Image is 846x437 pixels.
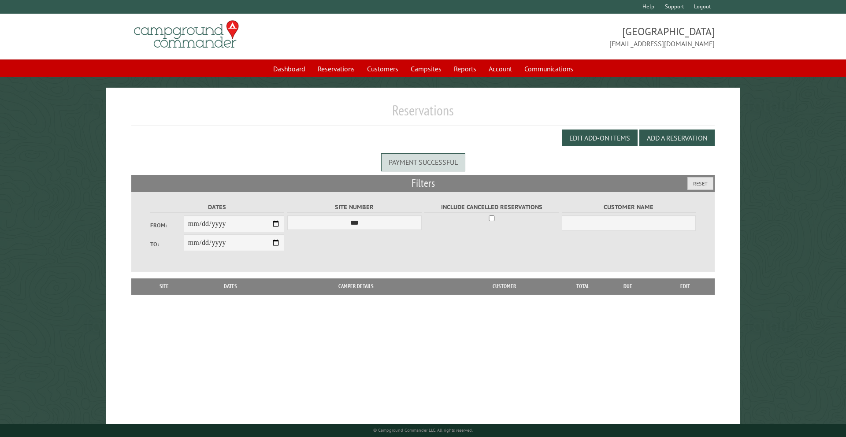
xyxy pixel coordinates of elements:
[312,60,360,77] a: Reservations
[444,278,565,294] th: Customer
[381,153,465,171] div: Payment successful
[424,202,559,212] label: Include Cancelled Reservations
[639,130,715,146] button: Add a Reservation
[150,202,285,212] label: Dates
[565,278,600,294] th: Total
[562,202,696,212] label: Customer Name
[519,60,579,77] a: Communications
[131,17,241,52] img: Campground Commander
[136,278,193,294] th: Site
[449,60,482,77] a: Reports
[150,221,184,230] label: From:
[131,102,715,126] h1: Reservations
[405,60,447,77] a: Campsites
[600,278,656,294] th: Due
[131,175,715,192] h2: Filters
[287,202,422,212] label: Site Number
[268,60,311,77] a: Dashboard
[373,427,473,433] small: © Campground Commander LLC. All rights reserved.
[483,60,517,77] a: Account
[423,24,715,49] span: [GEOGRAPHIC_DATA] [EMAIL_ADDRESS][DOMAIN_NAME]
[193,278,268,294] th: Dates
[656,278,715,294] th: Edit
[562,130,638,146] button: Edit Add-on Items
[362,60,404,77] a: Customers
[687,177,713,190] button: Reset
[150,240,184,248] label: To:
[268,278,444,294] th: Camper Details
